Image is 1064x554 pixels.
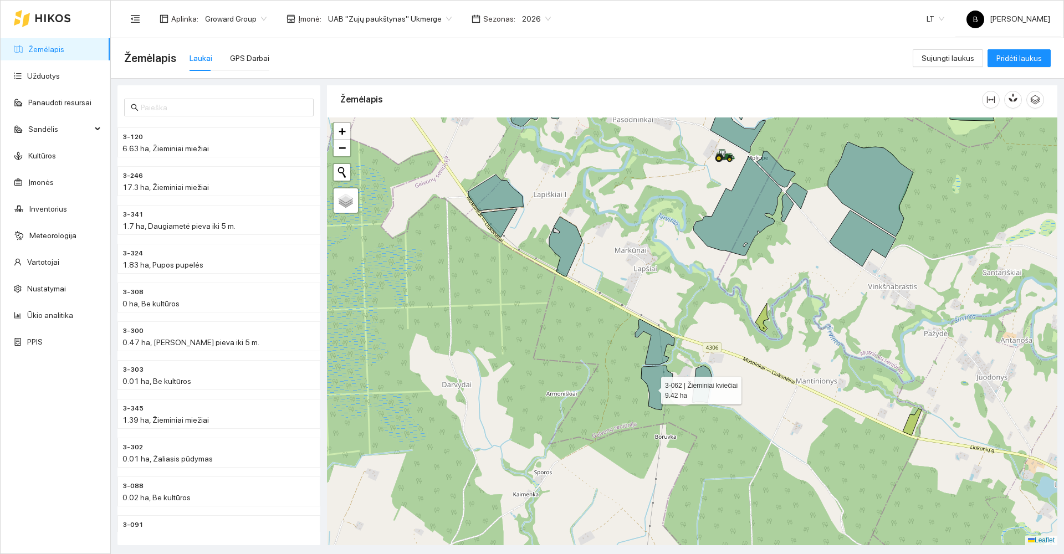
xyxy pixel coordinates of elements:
[131,104,139,111] span: search
[122,365,144,375] span: 3-303
[122,260,203,269] span: 1.83 ha, Pupos pupelės
[983,95,999,104] span: column-width
[122,248,143,259] span: 3-324
[996,52,1042,64] span: Pridėti laukus
[988,49,1051,67] button: Pridėti laukus
[328,11,452,27] span: UAB "Zujų paukštynas" Ukmerge
[927,11,944,27] span: LT
[171,13,198,25] span: Aplinka :
[28,98,91,107] a: Panaudoti resursai
[334,164,350,181] button: Initiate a new search
[27,311,73,320] a: Ūkio analitika
[483,13,515,25] span: Sezonas :
[122,403,144,414] span: 3-345
[122,132,143,142] span: 3-120
[122,287,144,297] span: 3-308
[205,11,267,27] span: Groward Group
[340,84,982,115] div: Žemėlapis
[966,14,1050,23] span: [PERSON_NAME]
[190,52,212,64] div: Laukai
[1028,536,1055,544] a: Leaflet
[230,52,269,64] div: GPS Darbai
[913,49,983,67] button: Sujungti laukus
[334,188,358,213] a: Layers
[27,284,66,293] a: Nustatymai
[973,11,978,28] span: B
[122,222,236,230] span: 1.7 ha, Daugiametė pieva iki 5 m.
[472,14,480,23] span: calendar
[29,231,76,240] a: Meteorologija
[28,118,91,140] span: Sandėlis
[122,209,144,220] span: 3-341
[122,442,143,453] span: 3-302
[339,124,346,138] span: +
[28,178,54,187] a: Įmonės
[28,151,56,160] a: Kultūros
[160,14,168,23] span: layout
[122,171,143,181] span: 3-246
[141,101,307,114] input: Paieška
[913,54,983,63] a: Sujungti laukus
[122,493,191,502] span: 0.02 ha, Be kultūros
[122,299,180,308] span: 0 ha, Be kultūros
[122,416,209,424] span: 1.39 ha, Žieminiai miežiai
[982,91,1000,109] button: column-width
[27,258,59,266] a: Vartotojai
[122,183,209,192] span: 17.3 ha, Žieminiai miežiai
[988,54,1051,63] a: Pridėti laukus
[522,11,551,27] span: 2026
[122,326,144,336] span: 3-300
[334,123,350,140] a: Zoom in
[122,377,191,386] span: 0.01 ha, Be kultūros
[28,45,64,54] a: Žemėlapis
[287,14,295,23] span: shop
[29,204,67,213] a: Inventorius
[122,481,144,491] span: 3-088
[27,71,60,80] a: Užduotys
[922,52,974,64] span: Sujungti laukus
[334,140,350,156] a: Zoom out
[298,13,321,25] span: Įmonė :
[124,49,176,67] span: Žemėlapis
[124,8,146,30] button: menu-fold
[130,14,140,24] span: menu-fold
[122,454,213,463] span: 0.01 ha, Žaliasis pūdymas
[122,338,259,347] span: 0.47 ha, [PERSON_NAME] pieva iki 5 m.
[27,337,43,346] a: PPIS
[122,144,209,153] span: 6.63 ha, Žieminiai miežiai
[339,141,346,155] span: −
[122,520,144,530] span: 3-091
